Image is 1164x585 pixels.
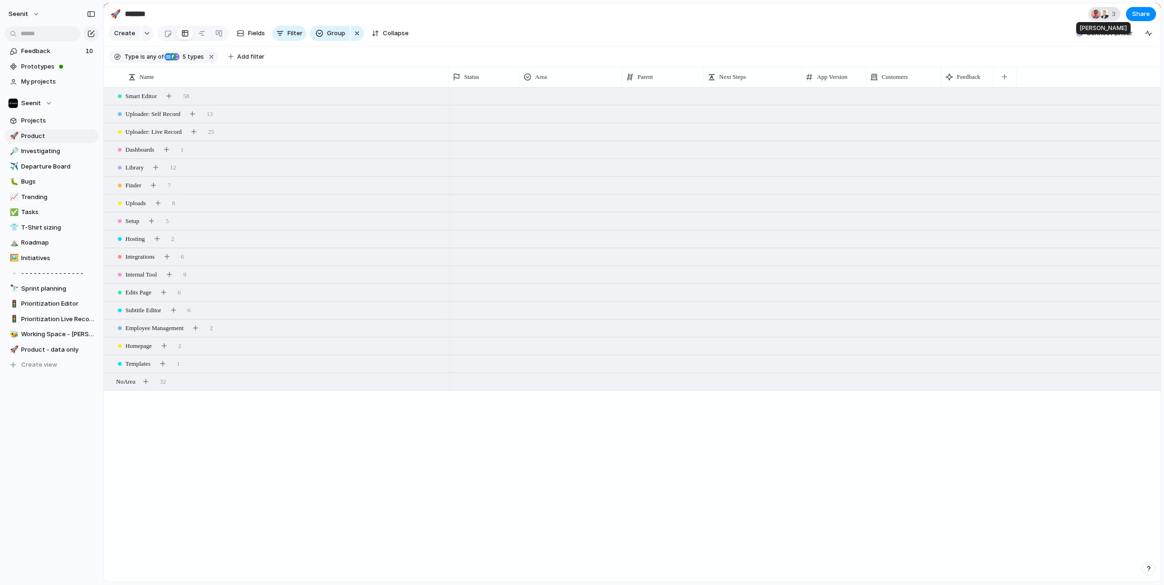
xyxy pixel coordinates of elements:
button: 🚀 [108,7,123,22]
button: Share [1126,7,1156,21]
button: ▫️ [8,269,18,278]
span: types [179,53,204,61]
a: 📈Trending [5,190,99,204]
span: Integrations [125,252,155,262]
span: Roadmap [21,238,95,247]
div: ✈️ [10,161,16,172]
span: 58 [183,92,189,101]
span: 1 [177,359,180,369]
div: 🐝 [10,329,16,340]
button: 🚀 [8,131,18,141]
button: Group [310,26,350,41]
span: Seenit [21,99,41,108]
a: ✈️Departure Board [5,160,99,174]
span: 13 [207,109,213,119]
div: 🔎Investigating [5,144,99,158]
span: Internal Tool [125,270,157,279]
span: Hosting [125,234,145,244]
span: Tasks [21,208,95,217]
span: 6 [181,252,184,262]
button: 5 types [164,52,206,62]
div: 🚀 [10,344,16,355]
span: 3 [1112,9,1118,19]
span: Status [464,72,479,82]
button: 🔎 [8,146,18,156]
div: 👕 [10,222,16,233]
div: 🚦Prioritization Editor [5,297,99,311]
a: Projects [5,114,99,128]
span: Homepage [125,341,152,351]
a: 🐝Working Space - [PERSON_NAME] [5,327,99,341]
button: Collapse [368,26,412,41]
span: Collapse [383,29,409,38]
span: Departure Board [21,162,95,171]
button: Seenit [5,96,99,110]
a: My projects [5,75,99,89]
button: ✅ [8,208,18,217]
a: ⛰️Roadmap [5,236,99,250]
div: 🚀 [10,131,16,141]
div: ⛰️ [10,238,16,248]
span: 32 [160,377,166,386]
button: 🔭 [8,284,18,293]
span: Library [125,163,144,172]
button: isany of [139,52,165,62]
button: 👕 [8,223,18,232]
button: Connect Linear [1072,26,1136,40]
span: Templates [125,359,150,369]
button: ✈️ [8,162,18,171]
span: 6 [178,288,181,297]
a: 🚦Prioritization Live Record [5,312,99,326]
span: 10 [85,46,95,56]
a: 🖼️Initiatives [5,251,99,265]
span: No Area [116,377,135,386]
span: Name [140,72,154,82]
span: Setup [125,216,140,226]
div: 🔎 [10,146,16,157]
button: 🚦 [8,299,18,308]
span: Group [327,29,345,38]
div: 🚀 [110,8,121,20]
button: Fields [233,26,269,41]
span: any of [145,53,163,61]
span: Finder [125,181,141,190]
div: 🚦 [10,314,16,324]
div: ✅ [10,207,16,218]
span: Smart Editor [125,92,157,101]
span: 5 [166,216,169,226]
a: ✅Tasks [5,205,99,219]
span: Uploader: Self Record [125,109,180,119]
div: 🚦 [10,299,16,309]
span: Next Steps [719,72,746,82]
a: 🚀Product [5,129,99,143]
button: Add filter [223,50,270,63]
a: 🔭Sprint planning [5,282,99,296]
a: 👕T-Shirt sizing [5,221,99,235]
a: 🐛Bugs [5,175,99,189]
span: Employee Management [125,323,184,333]
span: 25 [208,127,214,137]
span: 7 [168,181,171,190]
span: Trending [21,192,95,202]
span: Sprint planning [21,284,95,293]
span: T-Shirt sizing [21,223,95,232]
span: Seenit [8,9,28,19]
span: 12 [170,163,176,172]
button: 🐛 [8,177,18,186]
span: Dashboards [125,145,154,154]
span: Product [21,131,95,141]
button: 📈 [8,192,18,202]
span: 2 [210,323,213,333]
span: - - - - - - - - - - - - - - - [21,269,95,278]
span: Feedback [957,72,980,82]
div: ▫️ [10,268,16,279]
